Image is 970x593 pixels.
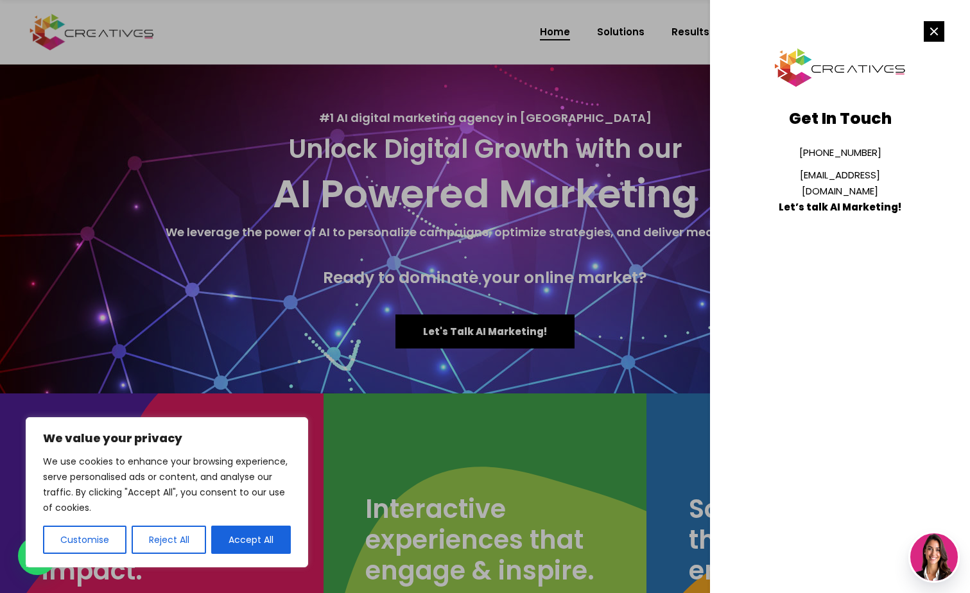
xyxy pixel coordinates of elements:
[800,168,880,198] a: [EMAIL_ADDRESS][DOMAIN_NAME]
[772,47,908,89] img: Creatives | Home
[43,454,291,515] p: We use cookies to enhance your browsing experience, serve personalised ads or content, and analys...
[211,526,291,554] button: Accept All
[132,526,207,554] button: Reject All
[26,417,308,567] div: We value your privacy
[924,21,944,42] a: link
[18,537,56,575] div: WhatsApp contact
[772,144,908,160] p: [PHONE_NUMBER]
[910,533,958,581] img: agent
[43,526,126,554] button: Customise
[779,200,901,214] a: Let’s talk AI Marketing!
[789,107,892,130] strong: Get In Touch
[43,431,291,446] p: We value your privacy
